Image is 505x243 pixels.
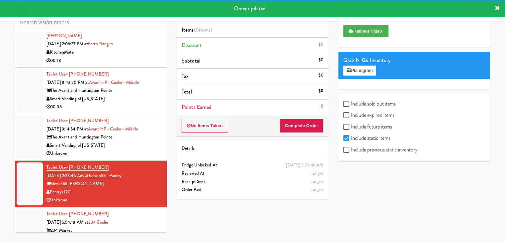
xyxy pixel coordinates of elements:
[67,164,109,170] span: · [PHONE_NUMBER]
[182,161,323,169] div: Fridge Unlocked At
[182,57,201,65] span: Subtotal
[89,79,139,86] a: Avant HP - Cooler - Middle
[15,68,167,114] li: Tablet User· [PHONE_NUMBER][DATE] 8:43:20 PM atAvant HP - Cooler - MiddleThe Avant and Huntington...
[46,226,162,235] div: 234 Market
[46,133,162,141] div: The Avant and Huntington Pointe
[343,113,351,118] input: Include expired items
[310,178,323,185] span: not yet
[67,211,109,217] span: · [PHONE_NUMBER]
[182,186,323,194] div: Order Paid
[343,25,388,37] button: Retrieve Video
[343,124,351,130] input: Include future items
[318,40,323,49] div: $0
[318,87,323,95] div: $0
[46,71,109,77] a: Tablet User· [PHONE_NUMBER]
[46,196,162,204] div: Unknown
[182,144,323,153] div: Details
[343,110,394,120] label: Include expired items
[46,164,109,171] a: Tablet User· [PHONE_NUMBER]
[15,161,167,207] li: Tablet User· [PHONE_NUMBER][DATE] 2:23:46 AM atEleven55 - PantryEleven55 [PERSON_NAME]Pennys DCUn...
[182,26,212,34] span: Items
[20,17,162,29] input: Search vision orders
[343,102,351,107] input: Include sold out items
[286,161,323,169] div: [DATE] 2:23:46 AM
[343,145,417,155] label: Include previous static inventory
[343,122,392,132] label: Include future items
[182,169,323,178] div: Reviewed At
[46,141,162,150] div: Smart Vending of [US_STATE]
[321,102,323,111] div: 0
[310,186,323,193] span: not yet
[343,99,396,109] label: Include sold out items
[182,41,202,49] span: Discount
[46,126,88,132] span: [DATE] 9:14:54 PM at
[182,88,192,96] span: Total
[46,149,162,158] div: Unknown
[343,66,376,76] button: Planogram
[343,133,390,143] label: Include static items
[46,87,162,95] div: The Avant and Huntington Pointe
[46,48,162,57] div: KitchenMate
[318,71,323,80] div: $0
[318,56,323,64] div: $0
[46,219,88,225] span: [DATE] 5:54:18 AM at
[199,26,211,34] ng-pluralize: items
[46,118,109,124] a: Tablet User· [PHONE_NUMBER]
[46,103,162,111] div: 00:05
[280,119,323,133] button: Complete Order
[182,72,189,80] span: Tax
[15,114,167,161] li: Tablet User· [PHONE_NUMBER][DATE] 9:14:54 PM atAvant HP - Cooler - MiddleThe Avant and Huntington...
[343,147,351,153] input: Include previous static inventory
[46,95,162,103] div: Smart Vending of [US_STATE]
[182,178,323,186] div: Receipt Sent
[46,180,162,188] div: Eleven55 [PERSON_NAME]
[234,5,266,12] span: Order updated
[46,41,88,47] span: [DATE] 2:06:27 PM at
[46,79,89,86] span: [DATE] 8:43:20 PM at
[194,26,212,34] span: (0 )
[182,119,228,133] button: No Items Taken
[46,57,162,65] div: 00:18
[89,172,122,179] a: Eleven55 - Pantry
[88,41,114,47] a: Earth Rangers
[343,136,351,141] input: Include static items
[46,172,89,179] span: [DATE] 2:23:46 AM at
[88,126,138,132] a: Avant HP - Cooler - Middle
[67,71,109,77] span: · [PHONE_NUMBER]
[88,219,108,225] a: 234 Cooler
[182,103,211,111] span: Points Earned
[46,211,109,217] a: Tablet User· [PHONE_NUMBER]
[15,29,167,68] li: [PERSON_NAME][DATE] 2:06:27 PM atEarth RangersKitchenMate00:18
[67,118,109,124] span: · [PHONE_NUMBER]
[343,55,485,65] div: Grab N' Go Inventory
[310,170,323,176] span: not yet
[46,188,162,196] div: Pennys DC
[46,33,82,39] a: [PERSON_NAME]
